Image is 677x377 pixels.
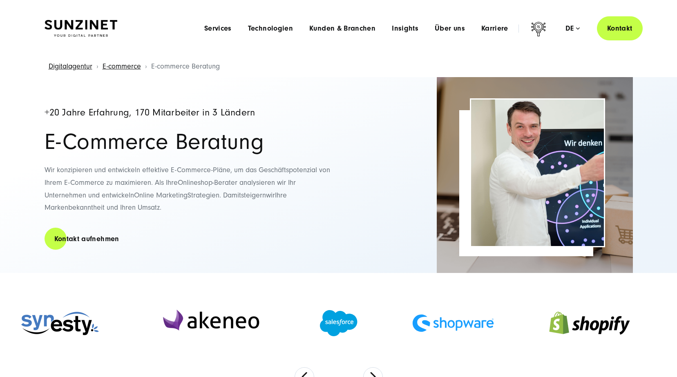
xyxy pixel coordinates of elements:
img: Shopify Partner Agentur - Digitalagentur SUNZINET [549,301,630,345]
span: steigern [241,191,266,200]
span: hop-Berater analysieren wir Ihr Unternehmen und entwickeln [45,178,296,200]
span: Wir konzipieren und entwickeln effektive E-Commerce-Pläne, um das Geschäftspotenzial von Ihrem E-... [45,166,330,187]
a: Karriere [481,24,508,33]
a: Services [204,24,232,33]
img: Salesforce Partner Agentur - Digitalagentur SUNZINET [320,310,357,336]
h4: +20 Jahre Erfahrung, 170 Mitarbeiter in 3 Ländern [45,108,331,118]
img: Akeneo Partner Agentur - Digitalagentur für Pim-Implementierung SUNZINET [156,303,265,344]
span: Strategien [188,191,219,200]
img: E-Commerce Beratung Header | Mitarbeiter erklärt etwas vor einem Bildschirm [471,100,604,246]
a: Insights [392,24,418,33]
span: Online Marketing [134,191,188,200]
img: Shopware Partner Agentur - Digitalagentur SUNZINET [412,314,494,332]
a: Digitalagentur [49,62,92,71]
a: E-commerce [103,62,141,71]
a: Über uns [435,24,465,33]
div: de [565,24,580,33]
a: Kontakt [597,16,643,40]
a: Kunden & Branchen [309,24,375,33]
img: SUNZINET Full Service Digital Agentur [45,20,117,37]
h1: E-Commerce Beratung [45,131,331,153]
span: Onlines [178,178,201,187]
span: wir [266,191,275,200]
span: . Damit [219,191,241,200]
a: Kontakt aufnehmen [45,227,129,251]
a: Technologien [248,24,293,33]
span: E-commerce Beratung [151,62,220,71]
img: Full-Service Digitalagentur SUNZINET - E-Commerce Beratung_2 [437,77,633,273]
img: Synesty Agentur - Digitalagentur für Systemintegration und Prozessautomatisierung SUNZINET [20,307,101,339]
